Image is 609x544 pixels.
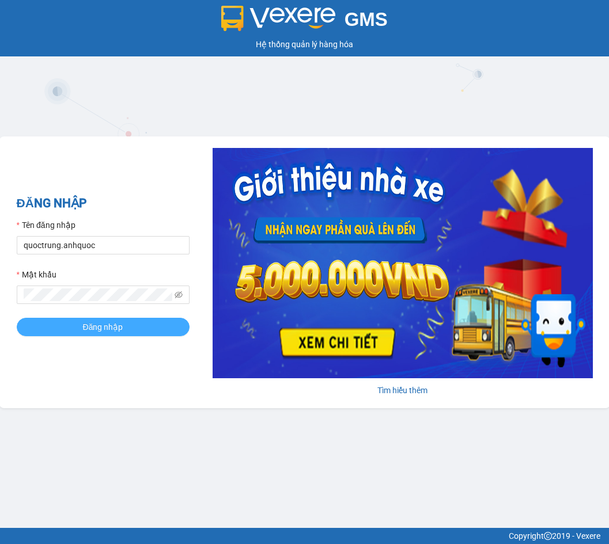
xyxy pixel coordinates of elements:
div: Hệ thống quản lý hàng hóa [3,38,606,51]
div: Copyright 2019 - Vexere [9,530,600,542]
label: Tên đăng nhập [17,219,75,231]
button: Đăng nhập [17,318,190,336]
span: copyright [544,532,552,540]
input: Mật khẩu [24,288,172,301]
span: eye-invisible [175,291,183,299]
div: Tìm hiểu thêm [213,384,593,397]
img: logo 2 [221,6,335,31]
label: Mật khẩu [17,268,56,281]
span: GMS [345,9,388,30]
span: Đăng nhập [83,321,123,333]
img: banner-0 [213,148,593,378]
a: GMS [221,17,388,26]
h2: ĐĂNG NHẬP [17,194,190,213]
input: Tên đăng nhập [17,236,190,254]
